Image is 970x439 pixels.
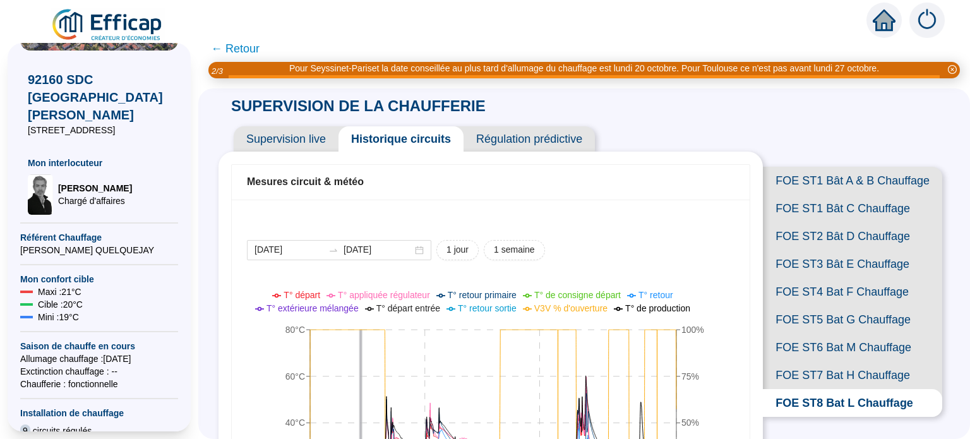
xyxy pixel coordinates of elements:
tspan: 40°C [285,418,305,428]
span: FOE ST8 Bat L Chauffage [763,389,942,417]
tspan: 60°C [285,371,305,381]
img: efficap energie logo [51,8,165,43]
span: T° retour [638,290,673,300]
input: Date de début [254,243,323,256]
span: T° départ entrée [376,303,440,313]
tspan: 80°C [285,325,305,335]
span: FOE ST5 Bat G Chauffage [763,306,942,334]
span: FOE ST3 Bât E Chauffage [763,250,942,278]
img: alerts [909,3,945,38]
tspan: 100% [681,325,704,335]
span: close-circle [948,65,957,74]
tspan: 75% [681,371,699,381]
span: ← Retour [211,40,260,57]
span: FOE ST4 Bat F Chauffage [763,278,942,306]
span: home [873,9,895,32]
span: swap-right [328,245,338,255]
span: [PERSON_NAME] [58,182,132,195]
span: circuits régulés [33,424,92,437]
span: Mon confort cible [20,273,178,286]
span: FOE ST6 Bat M Chauffage [763,334,942,361]
i: 2 / 3 [212,66,223,76]
span: V3V % d'ouverture [534,303,608,313]
span: Régulation prédictive [464,126,595,152]
span: Maxi : 21 °C [38,286,81,298]
button: 1 jour [436,240,479,260]
span: FOE ST2 Bât D Chauffage [763,222,942,250]
span: SUPERVISION DE LA CHAUFFERIE [219,97,498,114]
span: Référent Chauffage [20,231,178,244]
span: Saison de chauffe en cours [20,340,178,352]
span: Exctinction chauffage : -- [20,365,178,378]
span: to [328,245,338,255]
span: T° départ [284,290,320,300]
span: Cible : 20 °C [38,298,83,311]
input: Date de fin [344,243,412,256]
span: Historique circuits [338,126,464,152]
span: Allumage chauffage : [DATE] [20,352,178,365]
span: T° retour sortie [458,303,517,313]
span: [PERSON_NAME] QUELQUEJAY [20,244,178,256]
span: Mon interlocuteur [28,157,171,169]
span: 1 jour [446,243,469,256]
tspan: 50% [681,418,699,428]
div: Pour Seyssinet-Pariset la date conseillée au plus tard d'allumage du chauffage est lundi 20 octob... [289,62,879,75]
span: T° appliquée régulateur [338,290,430,300]
span: T° de production [625,303,690,313]
span: T° extérieure mélangée [266,303,359,313]
button: 1 semaine [484,240,545,260]
span: FOE ST1 Bât A & B Chauffage [763,167,942,195]
span: [STREET_ADDRESS] [28,124,171,136]
span: T° retour primaire [448,290,517,300]
span: FOE ST7 Bat H Chauffage [763,361,942,389]
span: Chargé d'affaires [58,195,132,207]
span: Installation de chauffage [20,407,178,419]
span: 9 [20,424,30,437]
span: FOE ST1 Bât C Chauffage [763,195,942,222]
span: Mini : 19 °C [38,311,79,323]
img: Chargé d'affaires [28,174,53,215]
span: 1 semaine [494,243,535,256]
div: Mesures circuit & météo [247,174,734,189]
span: 92160 SDC [GEOGRAPHIC_DATA][PERSON_NAME] [28,71,171,124]
span: Chaufferie : fonctionnelle [20,378,178,390]
span: T° de consigne départ [534,290,621,300]
span: Supervision live [234,126,338,152]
